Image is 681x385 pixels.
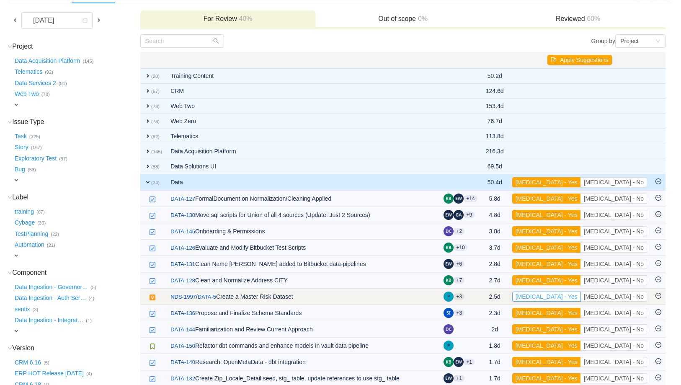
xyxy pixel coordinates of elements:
[13,344,139,352] h3: Version
[13,193,139,202] h3: Label
[580,194,647,204] button: [MEDICAL_DATA] - No
[454,375,464,382] aui-badge: +1
[149,294,156,301] img: 11701
[13,280,90,294] button: Data Ingestion - Governor…
[580,341,647,351] button: [MEDICAL_DATA] - No
[444,226,454,236] img: DC
[13,118,139,126] h3: Issue Type
[33,307,39,312] small: (3)
[151,149,162,154] small: (145)
[482,223,508,240] td: 3.8d
[13,227,51,240] button: TestPlanning
[655,39,660,44] i: icon: down
[454,293,464,300] aui-badge: +3
[655,260,661,266] i: icon: minus-circle
[444,341,454,351] img: P
[149,359,156,366] img: 10618
[580,275,647,285] button: [MEDICAL_DATA] - No
[170,293,196,301] a: NDS-1997
[482,338,508,354] td: 1.8d
[13,205,36,218] button: training
[13,314,86,327] button: Data Ingestion - Integrat…
[151,119,160,124] small: (78)
[149,212,156,219] img: 10618
[482,354,508,370] td: 1.7d
[444,210,454,220] img: EW
[482,207,508,223] td: 4.8d
[482,240,508,256] td: 3.7d
[45,70,53,75] small: (92)
[144,15,311,23] h3: For Review
[512,275,581,285] button: [MEDICAL_DATA] - Yes
[585,15,600,22] span: 60%
[655,342,661,348] i: icon: minus-circle
[444,308,454,318] img: SI
[464,212,475,218] aui-badge: +9
[482,84,508,99] td: 124.6d
[580,357,647,367] button: [MEDICAL_DATA] - No
[444,292,454,302] img: P
[83,59,93,64] small: (145)
[580,226,647,236] button: [MEDICAL_DATA] - No
[512,357,581,367] button: [MEDICAL_DATA] - Yes
[512,243,581,253] button: [MEDICAL_DATA] - Yes
[13,54,83,67] button: Data Acquisition Platform
[444,373,454,383] img: EW
[8,346,12,351] i: icon: down
[149,261,156,268] img: 10618
[482,191,508,207] td: 5.8d
[149,196,156,203] img: 10618
[580,292,647,302] button: [MEDICAL_DATA] - No
[454,357,464,367] img: EW
[580,308,647,318] button: [MEDICAL_DATA] - No
[149,245,156,252] img: 10618
[482,272,508,289] td: 2.7d
[151,134,160,139] small: (92)
[482,321,508,338] td: 2d
[166,99,439,114] td: Web Two
[28,167,36,172] small: (53)
[151,164,160,169] small: (58)
[166,174,439,191] td: Data
[140,34,224,48] input: Search
[166,289,439,305] td: Create a Master Risk Dataset
[166,240,439,256] td: Evaluate and Modify Bitbucket Test Scripts
[166,223,439,240] td: Onboarding & Permissions
[166,272,439,289] td: Clean and Normalize Address CITY
[13,356,44,369] button: CRM 6.16
[166,305,439,321] td: Propose and Finalize Schema Standards
[13,141,31,154] button: Story
[655,293,661,299] i: icon: minus-circle
[482,129,508,144] td: 113.8d
[166,256,439,272] td: Clean Name [PERSON_NAME] added to Bitbucket data-pipelines
[149,278,156,284] img: 10618
[13,367,86,380] button: ERP HOT Release [DATE]
[655,211,661,217] i: icon: minus-circle
[144,179,151,186] span: expand
[13,88,41,101] button: Web Two
[151,89,160,94] small: (67)
[170,342,195,350] a: DATA-150
[482,99,508,114] td: 153.4d
[13,252,20,259] span: expand
[444,243,454,253] img: KB
[547,55,612,65] button: icon: flagApply Suggestions
[237,15,253,22] span: 40%
[170,375,195,383] a: DATA-132
[170,211,195,220] a: DATA-130
[580,177,647,187] button: [MEDICAL_DATA] - No
[166,114,439,129] td: Web Zero
[151,74,160,79] small: (20)
[482,144,508,159] td: 216.3d
[403,34,666,48] div: Group by
[170,309,195,318] a: DATA-136
[655,276,661,282] i: icon: minus-circle
[13,328,20,334] span: expand
[655,178,661,184] i: icon: minus-circle
[482,305,508,321] td: 2.3d
[580,210,647,220] button: [MEDICAL_DATA] - No
[166,144,439,159] td: Data Acquisition Platform
[149,327,156,333] img: 10618
[170,358,195,367] a: DATA-140
[149,229,156,235] img: 10618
